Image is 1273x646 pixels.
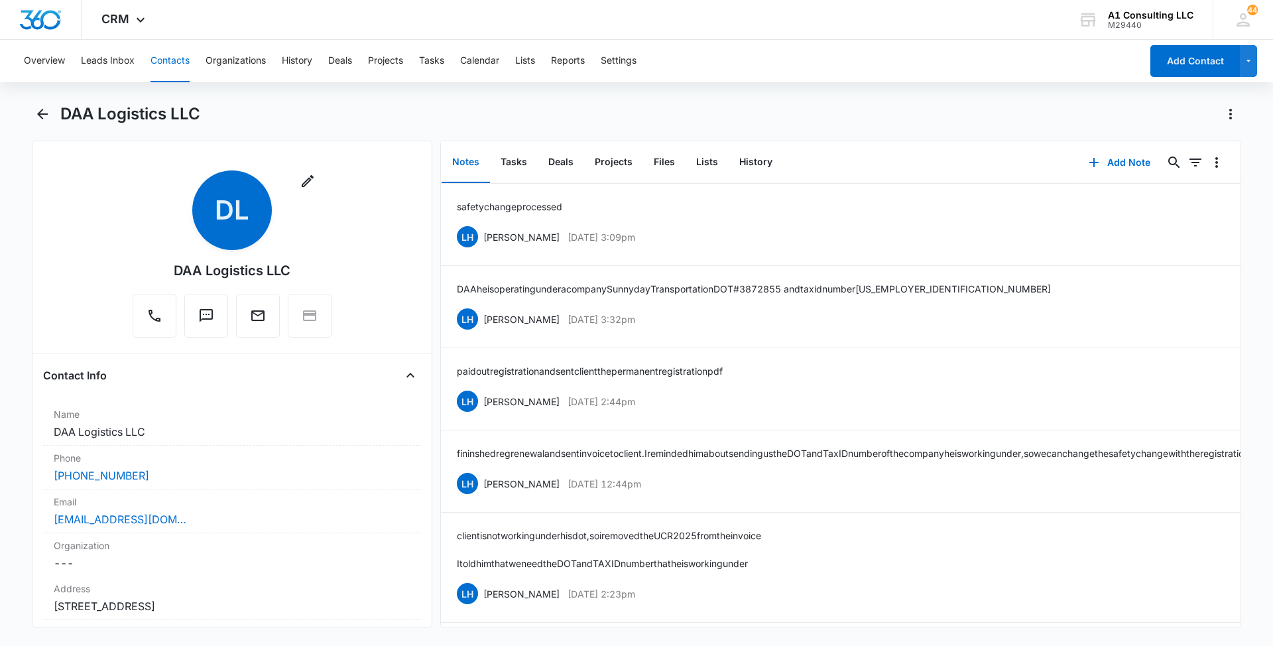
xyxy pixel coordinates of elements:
[457,556,761,570] p: I told him that we need the DOT and TAX ID number that he is working under
[729,142,783,183] button: History
[206,40,266,82] button: Organizations
[54,598,410,614] dd: [STREET_ADDRESS]
[1108,21,1193,30] div: account id
[483,587,560,601] p: [PERSON_NAME]
[457,446,1249,460] p: fininshed reg renewal and sent invoice to client. I reminded him about sending us the DOT and Tax...
[1150,45,1240,77] button: Add Contact
[60,104,200,124] h1: DAA Logistics LLC
[551,40,585,82] button: Reports
[43,576,421,620] div: Address[STREET_ADDRESS]
[368,40,403,82] button: Projects
[43,446,421,489] div: Phone[PHONE_NUMBER]
[1206,152,1227,173] button: Overflow Menu
[483,395,560,409] p: [PERSON_NAME]
[151,40,190,82] button: Contacts
[54,407,410,421] label: Name
[192,170,272,250] span: DL
[236,294,280,338] button: Email
[483,230,560,244] p: [PERSON_NAME]
[457,226,478,247] span: LH
[460,40,499,82] button: Calendar
[483,312,560,326] p: [PERSON_NAME]
[457,473,478,494] span: LH
[133,314,176,326] a: Call
[457,364,723,378] p: paid out registration and sent client the permanent registration pdf
[538,142,584,183] button: Deals
[54,468,149,484] a: [PHONE_NUMBER]
[419,40,444,82] button: Tasks
[24,40,65,82] button: Overview
[54,424,410,440] dd: DAA Logistics LLC
[54,451,410,465] label: Phone
[54,555,410,571] dd: ---
[1164,152,1185,173] button: Search...
[457,529,761,543] p: client is not working under his dot, so i removed the UCR 2025 from the invoice
[568,395,635,409] p: [DATE] 2:44pm
[54,539,410,552] label: Organization
[184,294,228,338] button: Text
[1247,5,1258,15] div: notifications count
[1247,5,1258,15] span: 44
[686,142,729,183] button: Lists
[601,40,636,82] button: Settings
[1185,152,1206,173] button: Filters
[483,477,560,491] p: [PERSON_NAME]
[1075,147,1164,178] button: Add Note
[1220,103,1241,125] button: Actions
[54,511,186,527] a: [EMAIL_ADDRESS][DOMAIN_NAME]
[457,282,1051,296] p: DAA he is operating under a company Sunnyday Transportation DOT # 3872855 and tax id number [US_E...
[568,230,635,244] p: [DATE] 3:09pm
[43,489,421,533] div: Email[EMAIL_ADDRESS][DOMAIN_NAME]
[515,40,535,82] button: Lists
[236,314,280,326] a: Email
[457,583,478,604] span: LH
[133,294,176,338] button: Call
[457,391,478,412] span: LH
[54,582,410,596] label: Address
[43,367,107,383] h4: Contact Info
[101,12,129,26] span: CRM
[174,261,290,281] div: DAA Logistics LLC
[568,477,641,491] p: [DATE] 12:44pm
[81,40,135,82] button: Leads Inbox
[490,142,538,183] button: Tasks
[584,142,643,183] button: Projects
[568,587,635,601] p: [DATE] 2:23pm
[457,308,478,330] span: LH
[328,40,352,82] button: Deals
[400,365,421,386] button: Close
[43,402,421,446] div: NameDAA Logistics LLC
[32,103,52,125] button: Back
[282,40,312,82] button: History
[54,495,410,509] label: Email
[43,533,421,576] div: Organization---
[568,312,635,326] p: [DATE] 3:32pm
[643,142,686,183] button: Files
[457,200,562,214] p: safety change processed
[184,314,228,326] a: Text
[442,142,490,183] button: Notes
[1108,10,1193,21] div: account name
